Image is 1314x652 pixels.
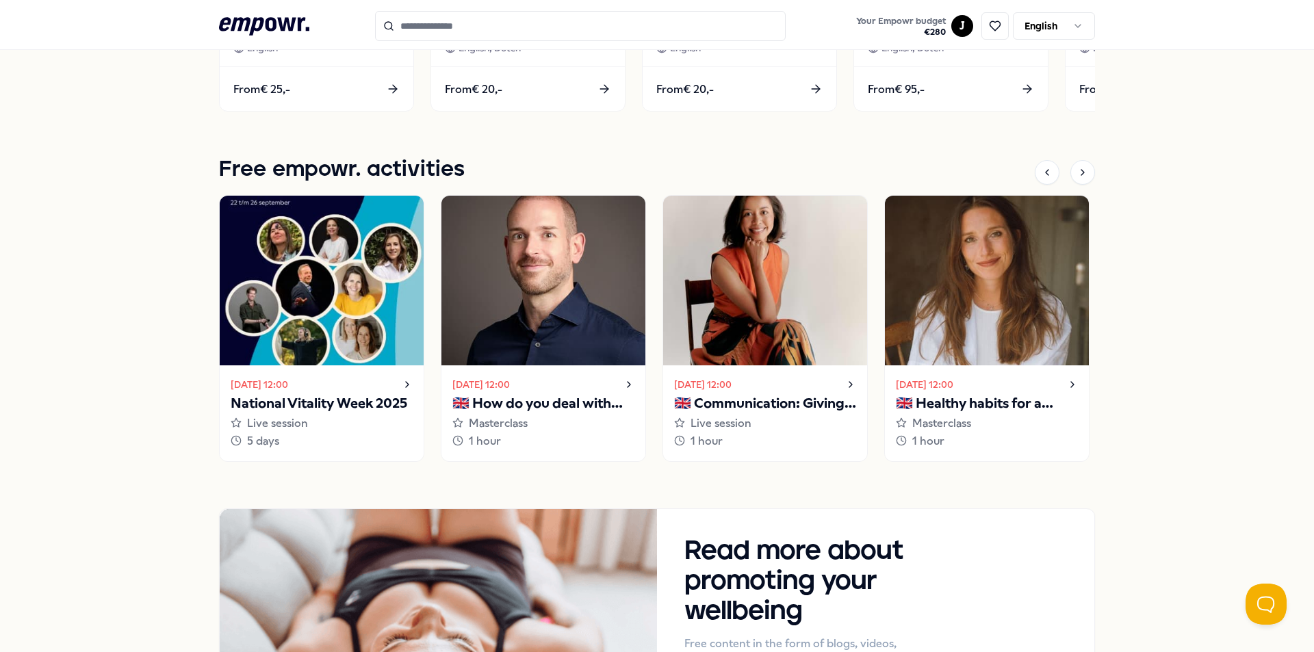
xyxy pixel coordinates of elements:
[853,13,949,40] button: Your Empowr budget€280
[885,196,1089,365] img: activity image
[375,11,786,41] input: Search for products, categories or subcategories
[951,15,973,37] button: J
[896,393,1078,415] p: 🇬🇧 Healthy habits for a stress-free start to the year
[231,393,413,415] p: National Vitality Week 2025
[662,195,868,461] a: [DATE] 12:00🇬🇧 Communication: Giving and receiving feedbackLive session1 hour
[674,393,856,415] p: 🇬🇧 Communication: Giving and receiving feedback
[656,81,714,99] span: From € 20,-
[1079,81,1141,99] span: From € 315,-
[452,415,634,432] div: Masterclass
[884,195,1090,461] a: [DATE] 12:00🇬🇧 Healthy habits for a stress-free start to the yearMasterclass1 hour
[231,377,288,392] time: [DATE] 12:00
[684,536,940,627] h3: Read more about promoting your wellbeing
[452,393,634,415] p: 🇬🇧 How do you deal with your inner critic?
[231,415,413,432] div: Live session
[868,81,925,99] span: From € 95,-
[851,12,951,40] a: Your Empowr budget€280
[219,153,465,187] h1: Free empowr. activities
[452,432,634,450] div: 1 hour
[231,432,413,450] div: 5 days
[1246,584,1287,625] iframe: Help Scout Beacon - Open
[896,377,953,392] time: [DATE] 12:00
[233,81,290,99] span: From € 25,-
[674,432,856,450] div: 1 hour
[219,195,424,461] a: [DATE] 12:00National Vitality Week 2025Live session5 days
[445,81,502,99] span: From € 20,-
[856,16,946,27] span: Your Empowr budget
[856,27,946,38] span: € 280
[452,377,510,392] time: [DATE] 12:00
[674,415,856,432] div: Live session
[896,415,1078,432] div: Masterclass
[220,196,424,365] img: activity image
[674,377,732,392] time: [DATE] 12:00
[441,195,646,461] a: [DATE] 12:00🇬🇧 How do you deal with your inner critic?Masterclass1 hour
[896,432,1078,450] div: 1 hour
[663,196,867,365] img: activity image
[441,196,645,365] img: activity image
